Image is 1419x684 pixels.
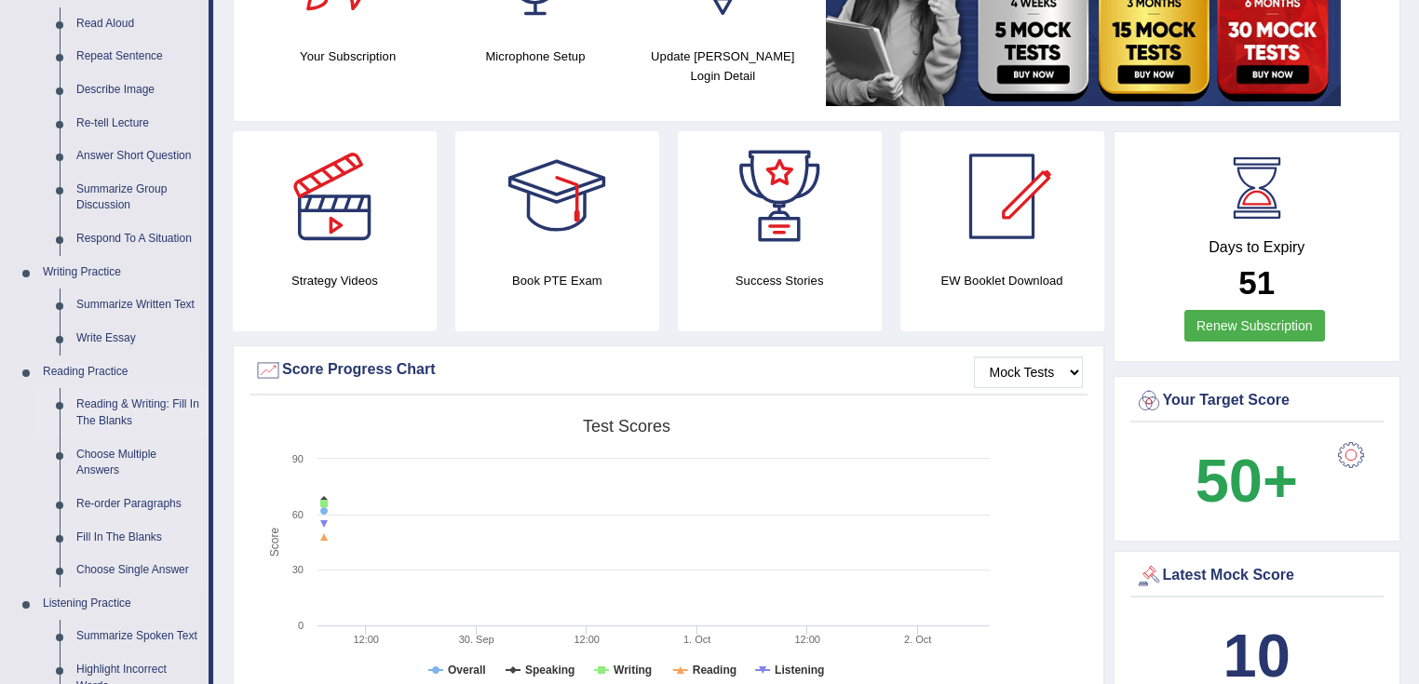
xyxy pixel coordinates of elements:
text: 0 [298,620,304,631]
tspan: 2. Oct [904,634,931,645]
a: Summarize Spoken Text [68,620,209,653]
h4: Book PTE Exam [455,271,659,290]
a: Re-tell Lecture [68,107,209,141]
h4: Update [PERSON_NAME] Login Detail [639,47,807,86]
h4: Your Subscription [264,47,432,66]
a: Reading & Writing: Fill In The Blanks [68,388,209,437]
a: Re-order Paragraphs [68,488,209,521]
text: 12:00 [794,634,820,645]
div: Your Target Score [1135,387,1380,415]
tspan: Reading [693,664,737,677]
a: Writing Practice [34,256,209,289]
h4: EW Booklet Download [900,271,1104,290]
a: Summarize Written Text [68,288,209,322]
h4: Strategy Videos [233,271,437,290]
h4: Microphone Setup [451,47,619,66]
tspan: 1. Oct [683,634,710,645]
a: Listening Practice [34,587,209,621]
b: 51 [1238,264,1275,301]
text: 12:00 [574,634,600,645]
a: Fill In The Blanks [68,521,209,555]
tspan: 30. Sep [459,634,494,645]
a: Choose Multiple Answers [68,438,209,488]
h4: Days to Expiry [1135,239,1380,256]
text: 12:00 [353,634,379,645]
div: Latest Mock Score [1135,562,1380,590]
tspan: Overall [448,664,486,677]
tspan: Listening [775,664,824,677]
a: Summarize Group Discussion [68,173,209,222]
a: Describe Image [68,74,209,107]
a: Respond To A Situation [68,222,209,256]
b: 50+ [1196,447,1298,515]
tspan: Speaking [525,664,574,677]
a: Reading Practice [34,355,209,389]
a: Choose Single Answer [68,554,209,587]
a: Write Essay [68,322,209,355]
tspan: Test scores [583,417,670,436]
h4: Success Stories [678,271,882,290]
a: Repeat Sentence [68,40,209,74]
tspan: Writing [614,664,652,677]
a: Read Aloud [68,7,209,41]
a: Answer Short Question [68,140,209,173]
div: Score Progress Chart [254,356,1083,384]
text: 60 [292,509,304,520]
text: 90 [292,453,304,464]
text: 30 [292,564,304,575]
a: Renew Subscription [1184,310,1325,342]
tspan: Score [268,528,281,557]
